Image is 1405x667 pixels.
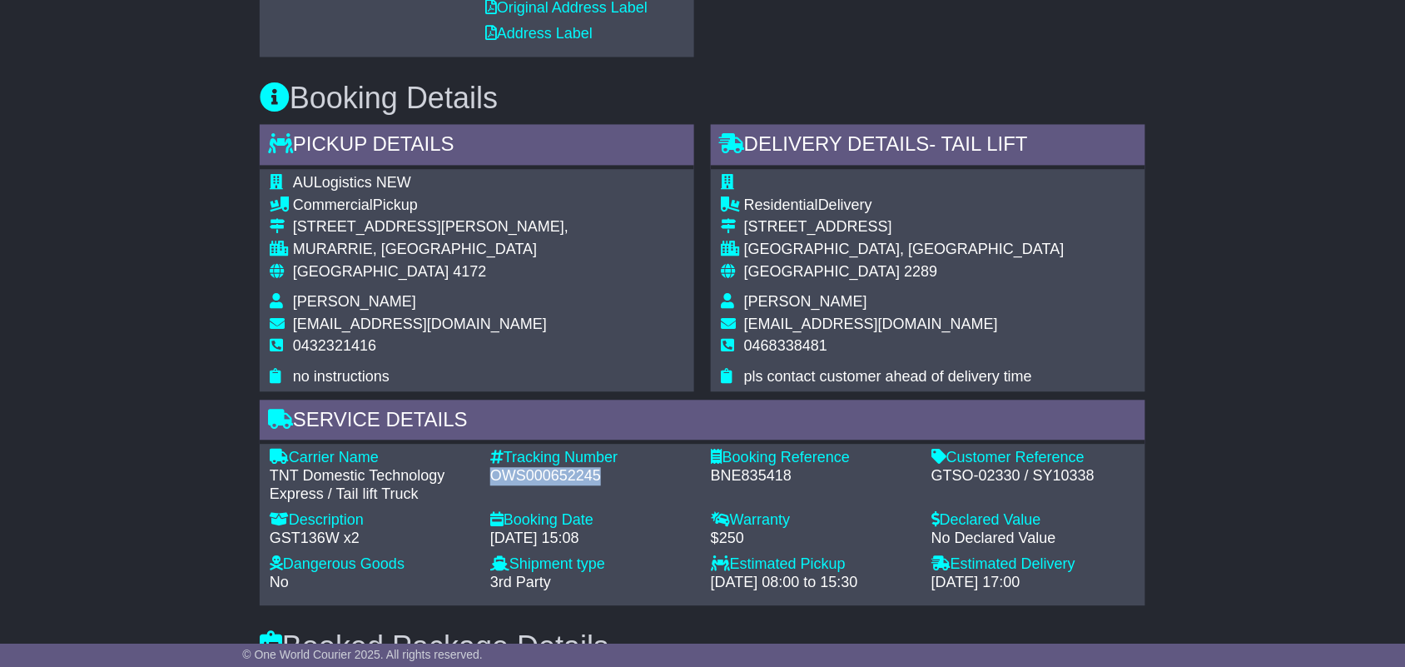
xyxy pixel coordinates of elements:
[260,82,1145,116] h3: Booking Details
[260,401,1145,445] div: Service Details
[711,530,915,549] div: $250
[930,133,1028,156] span: - Tail Lift
[490,468,694,486] div: OWS000652245
[711,125,1145,170] div: Delivery Details
[485,26,593,42] a: Address Label
[931,575,1135,593] div: [DATE] 17:00
[490,450,694,468] div: Tracking Number
[490,556,694,575] div: Shipment type
[293,241,568,260] div: MURARRIE, [GEOGRAPHIC_DATA]
[711,556,915,575] div: Estimated Pickup
[242,648,483,661] span: © One World Courier 2025. All rights reserved.
[270,530,474,549] div: GST136W x2
[931,450,1135,468] div: Customer Reference
[711,468,915,486] div: BNE835418
[711,512,915,530] div: Warranty
[293,197,568,216] div: Pickup
[270,512,474,530] div: Description
[270,575,289,591] span: No
[270,468,474,504] div: TNT Domestic Technology Express / Tail lift Truck
[293,338,376,355] span: 0432321416
[744,369,1032,386] span: pls contact customer ahead of delivery time
[260,631,1145,665] h3: Booked Package Details
[744,338,827,355] span: 0468338481
[904,264,937,281] span: 2289
[453,264,486,281] span: 4172
[490,512,694,530] div: Booking Date
[931,530,1135,549] div: No Declared Value
[270,556,474,575] div: Dangerous Goods
[293,316,547,333] span: [EMAIL_ADDRESS][DOMAIN_NAME]
[931,512,1135,530] div: Declared Value
[293,197,373,214] span: Commercial
[490,530,694,549] div: [DATE] 15:08
[744,197,818,214] span: Residential
[711,575,915,593] div: [DATE] 08:00 to 15:30
[490,575,551,591] span: 3rd Party
[744,219,1065,237] div: [STREET_ADDRESS]
[293,175,411,192] span: AULogistics NEW
[744,197,1065,216] div: Delivery
[260,125,694,170] div: Pickup Details
[293,294,416,311] span: [PERSON_NAME]
[293,219,568,237] div: [STREET_ADDRESS][PERSON_NAME],
[931,468,1135,486] div: GTSO-02330 / SY10338
[744,316,998,333] span: [EMAIL_ADDRESS][DOMAIN_NAME]
[293,264,449,281] span: [GEOGRAPHIC_DATA]
[744,294,867,311] span: [PERSON_NAME]
[744,264,900,281] span: [GEOGRAPHIC_DATA]
[270,450,474,468] div: Carrier Name
[744,241,1065,260] div: [GEOGRAPHIC_DATA], [GEOGRAPHIC_DATA]
[931,556,1135,575] div: Estimated Delivery
[293,369,390,386] span: no instructions
[711,450,915,468] div: Booking Reference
